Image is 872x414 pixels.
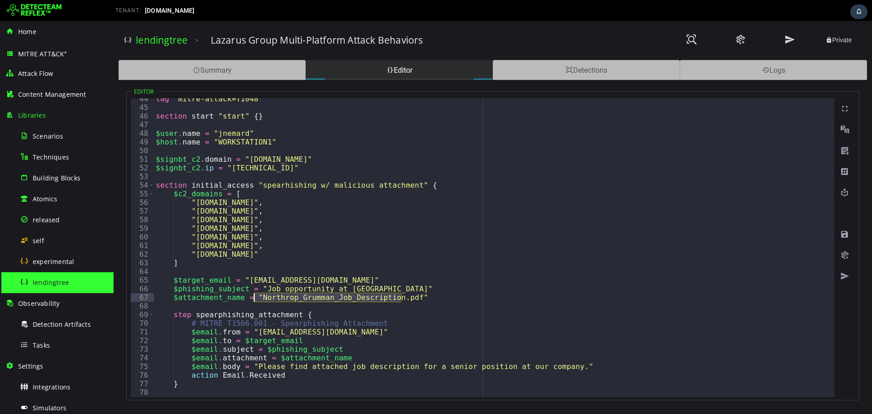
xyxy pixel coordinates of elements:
sup: ® [64,50,67,55]
span: Settings [18,362,44,370]
img: Detecteam logo [7,3,62,18]
div: 67 [17,272,40,281]
span: Techniques [33,153,69,161]
div: 79 [17,376,40,384]
div: 63 [17,238,40,246]
div: 46 [17,91,40,100]
div: 64 [17,246,40,255]
div: Editor [192,39,379,59]
div: 56 [17,177,40,186]
div: 76 [17,350,40,359]
div: 48 [17,108,40,117]
div: Detections [379,39,566,59]
span: Home [18,27,36,36]
legend: Editor [17,67,44,75]
span: Toggle code folding, rows 69 through 77 [35,289,40,298]
div: 49 [17,117,40,125]
span: Toggle code folding, rows 55 through 63 [35,169,40,177]
span: self [33,236,44,245]
div: 70 [17,298,40,307]
div: 55 [17,169,40,177]
div: Summary [5,39,192,59]
span: Private [712,15,738,23]
span: Tasks [33,341,50,349]
span: Libraries [18,111,46,120]
div: 71 [17,307,40,315]
div: 69 [17,289,40,298]
span: Simulators [33,404,66,412]
span: Scenarios [33,132,63,140]
div: 52 [17,143,40,151]
div: 50 [17,125,40,134]
span: Atomics [33,195,57,203]
div: 51 [17,134,40,143]
span: Content Management [18,90,86,99]
div: 57 [17,186,40,195]
div: 72 [17,315,40,324]
div: 44 [17,74,40,82]
div: 58 [17,195,40,203]
div: 47 [17,100,40,108]
div: 78 [17,367,40,376]
span: lendingtree [33,278,69,287]
div: 62 [17,229,40,238]
div: 66 [17,264,40,272]
div: 54 [17,160,40,169]
a: lendingtree [22,13,74,25]
div: 77 [17,359,40,367]
span: Observability [18,299,60,308]
span: Building Blocks [33,174,80,182]
div: 59 [17,203,40,212]
div: 45 [17,82,40,91]
span: [DOMAIN_NAME] [145,7,195,14]
span: Integrations [33,383,70,391]
span: Detection Artifacts [33,320,91,329]
button: Private [703,14,748,25]
span: Toggle code folding, rows 79 through 85 [35,376,40,384]
span: Toggle code folding, rows 54 through 103 [35,160,40,169]
span: experimental [33,257,74,266]
div: 60 [17,212,40,220]
span: released [33,215,60,224]
span: > [81,14,85,25]
div: 53 [17,151,40,160]
span: TENANT: [115,7,141,14]
div: 65 [17,255,40,264]
h3: Lazarus Group Multi-Platform Attack Behaviors [97,13,310,25]
span: MITRE ATT&CK [18,50,67,58]
span: Attack Flow [18,69,53,78]
div: 68 [17,281,40,289]
div: 61 [17,220,40,229]
div: 73 [17,324,40,333]
div: 74 [17,333,40,341]
div: Task Notifications [850,5,867,19]
div: 75 [17,341,40,350]
div: Logs [566,39,753,59]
